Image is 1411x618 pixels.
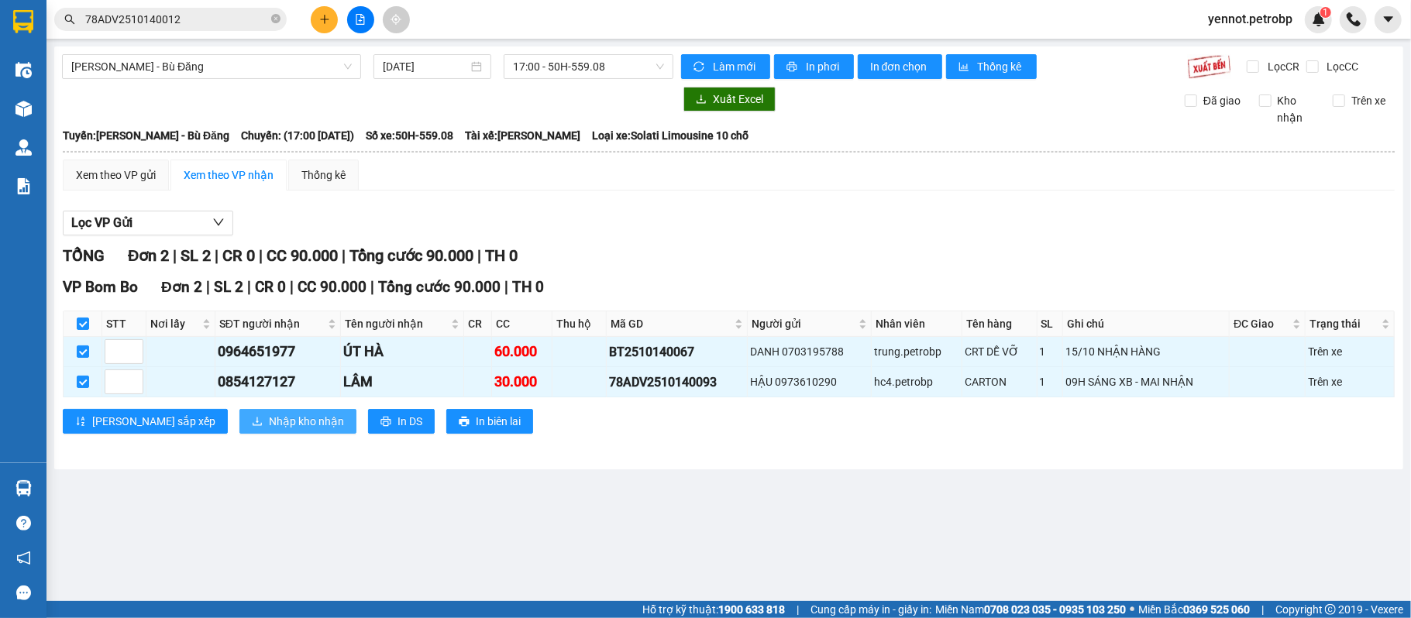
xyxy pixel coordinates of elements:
[1382,12,1396,26] span: caret-down
[259,246,263,265] span: |
[71,55,352,78] span: Hồ Chí Minh - Bù Đăng
[219,315,325,332] span: SĐT người nhận
[1261,58,1302,75] span: Lọc CR
[1272,92,1322,126] span: Kho nhận
[341,367,464,397] td: LÂM
[1323,7,1328,18] span: 1
[366,127,453,144] span: Số xe: 50H-559.08
[252,416,263,428] span: download
[713,91,763,108] span: Xuất Excel
[1065,373,1227,390] div: 09H SÁNG XB - MAI NHẬN
[1138,601,1250,618] span: Miền Bắc
[239,409,356,434] button: downloadNhập kho nhận
[750,343,869,360] div: DANH 0703195788
[611,315,731,332] span: Mã GD
[380,416,391,428] span: printer
[128,246,169,265] span: Đơn 2
[1308,373,1392,390] div: Trên xe
[206,278,210,296] span: |
[1040,373,1061,390] div: 1
[102,311,146,337] th: STT
[810,601,931,618] span: Cung cấp máy in - giấy in:
[397,413,422,430] span: In DS
[368,409,435,434] button: printerIn DS
[383,6,410,33] button: aim
[342,246,346,265] span: |
[184,167,274,184] div: Xem theo VP nhận
[63,129,229,142] b: Tuyến: [PERSON_NAME] - Bù Đăng
[872,311,962,337] th: Nhân viên
[870,58,930,75] span: In đơn chọn
[347,6,374,33] button: file-add
[222,246,255,265] span: CR 0
[63,246,105,265] span: TỔNG
[391,14,401,25] span: aim
[150,315,199,332] span: Nơi lấy
[181,246,211,265] span: SL 2
[459,416,470,428] span: printer
[1130,606,1134,613] span: ⚪️
[504,278,508,296] span: |
[965,343,1034,360] div: CRT DỄ VỠ
[874,373,959,390] div: hc4.petrobp
[718,603,785,616] strong: 1900 633 818
[319,14,330,25] span: plus
[16,551,31,565] span: notification
[215,367,342,397] td: 0854127127
[13,10,33,33] img: logo-vxr
[16,516,31,530] span: question-circle
[247,278,251,296] span: |
[750,373,869,390] div: HẬU 0973610290
[290,278,294,296] span: |
[15,480,32,496] img: warehouse-icon
[1321,58,1361,75] span: Lọc CC
[607,337,748,367] td: BT2510140067
[696,94,707,106] span: download
[1375,6,1402,33] button: caret-down
[271,14,280,23] span: close-circle
[15,139,32,156] img: warehouse-icon
[477,246,481,265] span: |
[255,278,286,296] span: CR 0
[85,11,268,28] input: Tìm tên, số ĐT hoặc mã đơn
[15,178,32,194] img: solution-icon
[494,371,549,393] div: 30.000
[241,127,354,144] span: Chuyến: (17:00 [DATE])
[965,373,1034,390] div: CARTON
[1040,343,1061,360] div: 1
[218,371,339,393] div: 0854127127
[215,246,219,265] span: |
[341,337,464,367] td: ÚT HÀ
[16,585,31,600] span: message
[1308,343,1392,360] div: Trên xe
[494,341,549,362] div: 60.000
[552,311,607,337] th: Thu hộ
[1325,604,1336,615] span: copyright
[345,315,448,332] span: Tên người nhận
[1320,7,1331,18] sup: 1
[858,54,942,79] button: In đơn chọn
[713,58,758,75] span: Làm mới
[311,6,338,33] button: plus
[797,601,799,618] span: |
[513,55,664,78] span: 17:00 - 50H-559.08
[1345,92,1392,109] span: Trên xe
[15,62,32,78] img: warehouse-icon
[446,409,533,434] button: printerIn biên lai
[1063,311,1230,337] th: Ghi chú
[683,87,776,112] button: downloadXuất Excel
[806,58,841,75] span: In phơi
[874,343,959,360] div: trung.petrobp
[642,601,785,618] span: Hỗ trợ kỹ thuật:
[349,246,473,265] span: Tổng cước 90.000
[774,54,854,79] button: printerIn phơi
[75,416,86,428] span: sort-ascending
[935,601,1126,618] span: Miền Nam
[1197,92,1247,109] span: Đã giao
[298,278,367,296] span: CC 90.000
[962,311,1037,337] th: Tên hàng
[786,61,800,74] span: printer
[355,14,366,25] span: file-add
[1234,315,1289,332] span: ĐC Giao
[946,54,1037,79] button: bar-chartThống kê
